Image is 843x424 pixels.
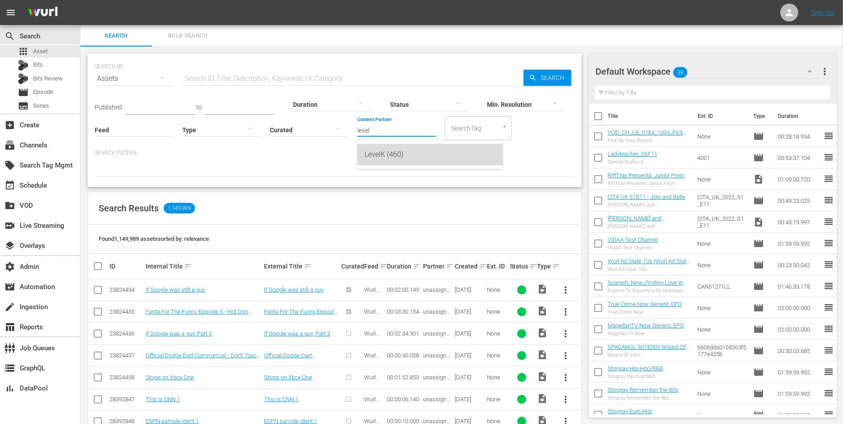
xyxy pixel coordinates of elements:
span: reorder [823,388,834,399]
span: reorder [823,152,834,163]
span: Wurl HLS Test [364,330,379,350]
td: 6606dda0159263f5177e425b [694,340,750,361]
span: Series [18,101,29,111]
span: more_vert [561,372,571,383]
button: more_vert [555,367,577,388]
div: None [487,330,507,337]
a: SPACANGL S01E003 Wizard Of Eden [608,344,689,357]
span: Episode [18,87,29,98]
span: reorder [823,173,834,184]
span: sort [446,262,454,270]
span: Wurl HLS Test [364,286,379,306]
a: [PERSON_NAME] and [PERSON_NAME] [608,215,665,228]
td: None [694,126,750,147]
th: Title [608,104,692,129]
span: reorder [823,345,834,356]
button: Search [524,70,571,86]
span: Asset [33,47,48,56]
div: 23824434 [109,286,143,293]
span: Episode [753,302,764,313]
span: Episode [753,131,764,142]
td: 00:53:37.104 [774,147,823,168]
a: VIDAA Test Channel [608,236,658,243]
span: Schedule [4,180,15,191]
div: 00:02:34.901 [387,330,420,337]
a: If Google was still a guy [146,286,205,293]
p: Search Filters: [95,149,575,157]
span: menu [5,7,16,18]
div: 00:03:30.154 [387,308,420,315]
span: unassigned [423,286,450,300]
td: None [694,233,750,254]
span: sort [413,262,421,270]
a: Skype on Xbox One [264,374,312,381]
span: unassigned [423,352,450,365]
button: more_vert [555,345,577,366]
div: True Crime Now [608,309,682,315]
span: sort [304,262,312,270]
td: 00:49:23.025 [774,190,823,211]
a: True Crime Now Generic EPG [608,301,682,307]
a: Ladykracher_S6F11 [608,151,657,157]
span: Episode [753,152,764,163]
div: 23824436 [109,330,143,337]
td: 00:28:18.934 [774,126,823,147]
a: Stingray Hip-Hop/R&B [608,365,663,372]
span: Video [537,349,548,360]
span: more_vert [819,66,830,77]
span: Search Tag Mgmt [4,160,15,171]
button: more_vert [555,323,577,344]
td: 01:09:00.720 [774,168,823,190]
td: 02:00:00.000 [774,319,823,340]
span: Search Results [99,203,159,214]
a: Spanish_New_Finding Love In Mountain View [608,279,686,293]
div: 28392847 [109,396,143,403]
div: [DATE] [455,396,484,403]
div: 23824437 [109,352,143,359]
span: Episode [753,195,764,206]
span: Ingestion [4,302,15,312]
td: 01:59:59.992 [774,233,823,254]
span: Automation [4,281,15,292]
a: Sign Out [811,9,835,16]
span: reorder [823,259,834,270]
div: MagellanTV Now [608,331,684,336]
span: Wurl Channel IDs [364,396,383,416]
span: GraphQL [4,363,15,374]
span: Video [537,327,548,338]
span: sort [184,262,192,270]
div: Wurl Ad Slate 10s [608,266,690,272]
div: 23824435 [109,308,143,315]
span: sort [552,262,560,270]
div: [DATE] [455,286,484,293]
span: unassigned [423,308,450,322]
th: Ext. ID [692,104,748,129]
div: [DATE] [455,330,484,337]
th: Duration [772,104,826,129]
a: Stingray Remember the 80s [608,386,678,393]
div: Special Staffel 6 [608,159,657,165]
a: CITA UK S1E11 - Jojo and Belle [608,193,685,200]
td: None [694,361,750,383]
span: Search [537,70,571,86]
td: CAN51271LL [694,276,750,297]
span: Video [537,371,548,382]
span: Reports [4,322,15,332]
span: Channels [4,140,15,151]
span: Episode [753,324,764,335]
span: Search [86,31,147,41]
div: RiffTrax Presents: Junior Prom [608,181,685,186]
div: None [487,352,507,359]
td: None [694,383,750,404]
span: Published: [95,104,123,111]
a: Official Dodge Dart Commercial - Don't Touch My Dart [264,352,338,372]
td: None [694,297,750,319]
a: If Google was a guy, Part 3 [264,330,330,337]
button: more_vert [819,61,830,82]
th: Type [748,104,772,129]
div: Created [455,261,484,272]
div: None [487,374,507,381]
a: This is CNN 1 [146,396,180,403]
div: Duration [387,261,420,272]
div: Bits Review [18,73,29,84]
